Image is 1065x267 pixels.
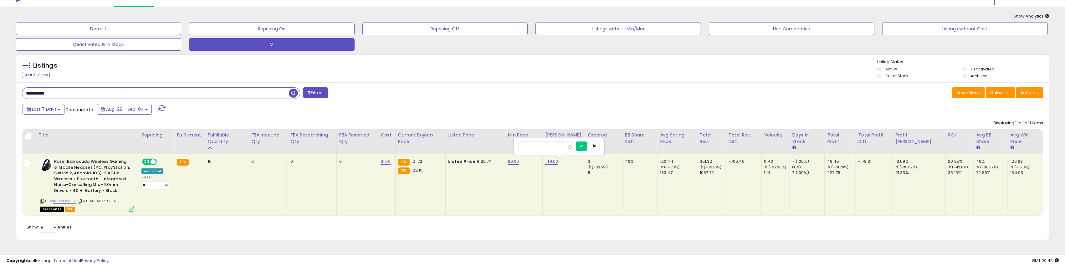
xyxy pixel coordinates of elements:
div: Total Profit Diff. [858,132,890,145]
span: Show Analytics [1013,13,1049,19]
div: Min Price [508,132,540,138]
div: [PERSON_NAME] [545,132,582,138]
button: M [189,38,355,51]
button: Aug-29 - Sep-04 [97,104,152,115]
div: FBA Researching Qty [290,132,334,145]
img: 41BDKH9ClkL._SL40_.jpg [40,159,53,171]
div: 0 [339,159,373,164]
label: Deactivated [971,66,994,72]
div: Avg BB Share [976,132,1005,145]
div: 0 [290,159,331,164]
div: Ordered Items [588,132,619,145]
label: Out of Stock [886,73,909,79]
div: Total Rev. Diff. [729,132,759,145]
small: Days In Stock. [792,145,796,151]
button: Save View [952,87,985,98]
div: 361.32 [700,159,726,164]
a: 149.00 [545,158,558,165]
small: (-42.11%) [952,165,968,170]
div: Avg Selling Price [660,132,694,145]
div: Repricing [141,132,172,138]
div: $122.74 [448,159,500,164]
small: (-62.28%) [768,165,786,170]
div: Days In Stock [792,132,822,145]
button: Filters [303,87,328,98]
div: 46% [625,159,653,164]
div: Title [38,132,136,138]
span: 2025-09-12 20:46 GMT [1032,258,1059,264]
div: Displaying 1 to 1 of 1 items [993,120,1043,126]
span: Compared to: [65,107,94,113]
small: FBA [177,159,188,166]
div: Current Buybox Price [398,132,443,145]
div: Velocity [764,132,787,138]
a: Terms of Use [54,258,80,264]
small: (-36.87%) [981,165,998,170]
button: Listings without Min/Max [535,23,701,35]
div: Preset: [141,175,169,189]
button: Default [16,23,181,35]
div: Total Profit [827,132,853,145]
div: Clear All Filters [22,72,50,78]
small: (0%) [792,165,801,170]
div: 120.44 [660,159,697,164]
span: ON [143,159,151,165]
div: 20.35% [948,159,974,164]
span: All listings that are unavailable for purchase on Amazon for any reason other than out-of-stock [40,207,64,212]
strong: Copyright [6,258,29,264]
div: 227.76 [827,170,855,176]
a: 119.00 [508,158,519,165]
div: Cost [381,132,393,138]
div: seller snap | | [6,258,109,264]
div: Avg Win Price [1011,132,1040,145]
div: Total Rev. [700,132,723,145]
small: (-66.16%) [704,165,721,170]
span: Show: entries [27,224,72,230]
div: ASIN: [40,159,134,211]
div: Fulfillment [177,132,202,138]
div: FBA inbound Qty [252,132,285,145]
a: B09Y1Q8NG2 [53,198,76,204]
button: Columns [986,87,1015,98]
div: 134.93 [1011,170,1043,176]
div: 133.47 [660,170,697,176]
small: (-62.5%) [592,165,608,170]
a: Privacy Policy [81,258,109,264]
button: Deactivated & In Stock [16,38,181,51]
small: (-9.76%) [664,165,679,170]
div: 16 [208,159,244,164]
a: 81.00 [381,158,391,165]
small: FBA [398,159,410,166]
small: (-35.82%) [899,165,917,170]
div: Listed Price [448,132,502,138]
button: Repricing On [189,23,355,35]
div: 35.15% [948,170,974,176]
b: Razer Barracuda Wireless Gaming & Mobile Headset (PC, PlayStation, Switch 2, Android, iOS): 2.4GH... [54,159,130,195]
div: 72.86% [976,170,1008,176]
button: Listings without Cost [882,23,1048,35]
p: Listing States: [877,59,1049,65]
label: Active [886,66,897,72]
div: 0.43 [764,159,790,164]
h5: Listings [33,61,57,70]
button: Last 7 Days [23,104,64,115]
div: 7 (100%) [792,170,825,176]
div: FBA Reserved Qty [339,132,375,145]
span: | SKU: KN-A8X7-F2SA [77,198,116,203]
div: 0 [252,159,283,164]
span: OFF [156,159,166,165]
div: 120.63 [1011,159,1043,164]
label: Archived [971,73,988,79]
button: Non Competitive [709,23,874,35]
div: 1.14 [764,170,790,176]
div: 8 [588,170,622,176]
span: 121.72 [411,158,422,164]
small: (-78.29%) [831,165,848,170]
span: FBA [65,207,75,212]
small: Avg Win Price. [1011,145,1014,151]
div: 3 [588,159,622,164]
div: ROI [948,132,971,138]
div: 13.69% [895,159,945,164]
b: Listed Price: [448,158,477,164]
span: Columns [990,90,1010,96]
